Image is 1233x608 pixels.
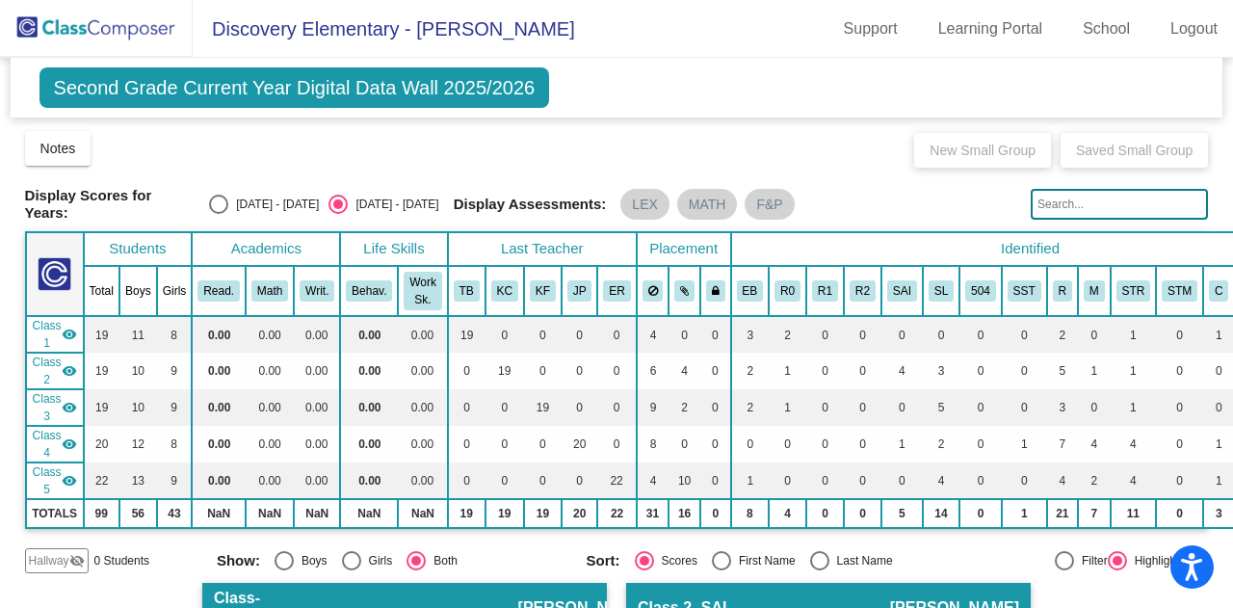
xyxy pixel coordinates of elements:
[731,552,796,569] div: First Name
[1047,389,1078,426] td: 3
[844,316,881,353] td: 0
[597,426,636,463] td: 0
[562,499,598,528] td: 20
[524,353,562,389] td: 0
[157,426,193,463] td: 8
[637,499,669,528] td: 31
[844,389,881,426] td: 0
[587,551,942,570] mat-radio-group: Select an option
[340,389,398,426] td: 0.00
[1002,463,1047,499] td: 0
[398,353,447,389] td: 0.00
[923,316,959,353] td: 0
[597,266,636,316] th: Elaine Ramos
[1047,353,1078,389] td: 5
[1078,316,1111,353] td: 0
[923,353,959,389] td: 3
[119,499,157,528] td: 56
[1002,266,1047,316] th: Student Success Team Intervention Plan
[485,316,524,353] td: 0
[597,463,636,499] td: 22
[1156,266,1203,316] th: STEMS
[669,353,700,389] td: 4
[637,353,669,389] td: 6
[448,266,485,316] th: Traci Barnhill
[1031,189,1208,220] input: Search...
[700,463,731,499] td: 0
[192,426,246,463] td: 0.00
[669,316,700,353] td: 0
[340,499,398,528] td: NaN
[246,316,294,353] td: 0.00
[300,280,334,302] button: Writ.
[192,316,246,353] td: 0.00
[828,13,913,44] a: Support
[62,327,77,342] mat-icon: visibility
[361,552,393,569] div: Girls
[524,266,562,316] th: Katherine Foley
[959,266,1002,316] th: 504 Accomodation Plan
[340,463,398,499] td: 0.00
[29,552,69,569] span: Hallway
[669,499,700,528] td: 16
[33,317,62,352] span: Class 1
[25,131,92,166] button: Notes
[881,353,923,389] td: 4
[33,390,62,425] span: Class 3
[294,316,340,353] td: 0.00
[192,463,246,499] td: 0.00
[398,389,447,426] td: 0.00
[1078,389,1111,426] td: 0
[157,499,193,528] td: 43
[119,426,157,463] td: 12
[1111,353,1157,389] td: 1
[731,316,770,353] td: 3
[812,280,838,302] button: R1
[881,426,923,463] td: 1
[1078,463,1111,499] td: 2
[26,463,84,499] td: Elaine Ramos - No Class Name
[119,316,157,353] td: 11
[485,426,524,463] td: 0
[119,353,157,389] td: 10
[448,353,485,389] td: 0
[1002,353,1047,389] td: 0
[1078,266,1111,316] th: Math Intervention
[637,426,669,463] td: 8
[881,389,923,426] td: 0
[485,463,524,499] td: 0
[806,389,844,426] td: 0
[192,353,246,389] td: 0.00
[25,187,196,222] span: Display Scores for Years:
[62,436,77,452] mat-icon: visibility
[1047,426,1078,463] td: 7
[929,280,954,302] button: SL
[84,232,193,266] th: Students
[700,266,731,316] th: Keep with teacher
[157,463,193,499] td: 9
[26,353,84,389] td: Kimberly Crossley - SAI
[294,353,340,389] td: 0.00
[157,316,193,353] td: 8
[1156,353,1203,389] td: 0
[228,196,319,213] div: [DATE] - [DATE]
[524,316,562,353] td: 0
[33,463,62,498] span: Class 5
[524,463,562,499] td: 0
[1111,499,1157,528] td: 11
[1047,499,1078,528] td: 21
[69,553,85,568] mat-icon: visibility_off
[26,389,84,426] td: Katherine Foley - No Class Name
[530,280,556,302] button: KF
[562,463,598,499] td: 0
[562,316,598,353] td: 0
[597,353,636,389] td: 0
[62,400,77,415] mat-icon: visibility
[404,272,441,310] button: Work Sk.
[294,389,340,426] td: 0.00
[769,266,806,316] th: Emergent Bilingual | Reclassified This School Year
[829,552,893,569] div: Last Name
[398,499,447,528] td: NaN
[806,463,844,499] td: 0
[217,552,260,569] span: Show:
